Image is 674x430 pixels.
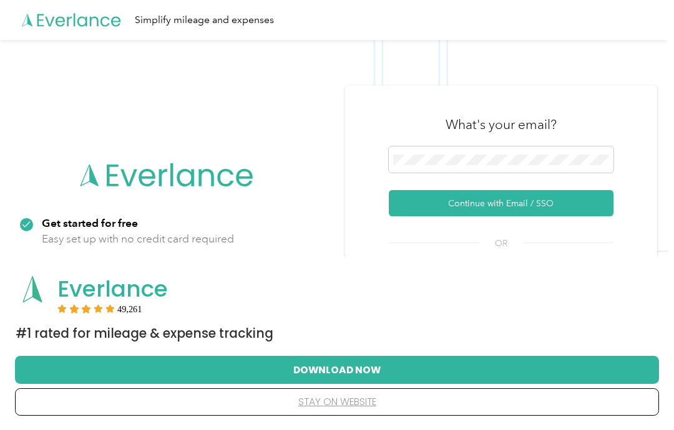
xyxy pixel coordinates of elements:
[135,12,274,28] div: Simplify mileage and expenses
[35,389,639,415] button: stay on website
[57,304,142,313] div: Rating:5 stars
[16,272,49,306] img: App logo
[35,356,639,383] button: Download Now
[16,325,273,342] span: #1 Rated for Mileage & Expense Tracking
[117,305,142,313] span: User reviews count
[57,273,168,305] span: Everlance
[42,216,138,229] strong: Get started for free
[42,231,234,247] p: Easy set up with no credit card required
[389,190,613,216] button: Continue with Email / SSO
[479,237,523,250] span: OR
[446,116,557,133] h3: What's your email?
